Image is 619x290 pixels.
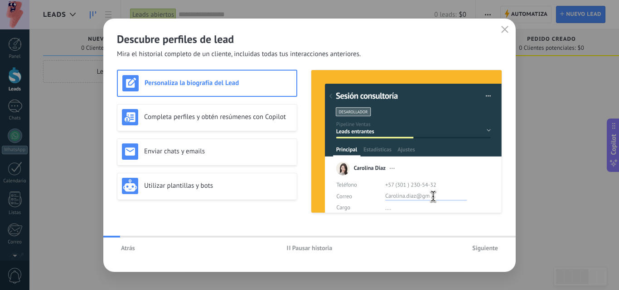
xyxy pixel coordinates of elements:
[121,245,135,251] span: Atrás
[144,113,292,121] h3: Completa perfiles y obtén resúmenes con Copilot
[283,241,337,255] button: Pausar historia
[117,32,502,46] h2: Descubre perfiles de lead
[144,147,292,156] h3: Enviar chats y emails
[472,245,498,251] span: Siguiente
[145,79,292,87] h3: Personaliza la biografía del Lead
[144,181,292,190] h3: Utilizar plantillas y bots
[292,245,333,251] span: Pausar historia
[468,241,502,255] button: Siguiente
[117,50,361,59] span: Mira el historial completo de un cliente, incluidas todas tus interacciones anteriores.
[117,241,139,255] button: Atrás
